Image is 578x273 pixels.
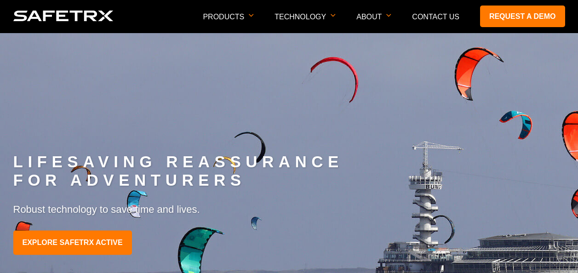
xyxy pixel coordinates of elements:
[13,153,565,190] h2: LIFESAVING REASSURANCE FOR ADVENTURERS
[203,13,254,33] p: Products
[275,13,336,33] p: Technology
[13,11,114,21] img: logo SafeTrx
[412,13,459,21] a: Contact Us
[13,231,132,255] a: EXPLORE SAFETRX ACTIVE
[386,14,391,17] img: arrow icon
[331,14,336,17] img: arrow icon
[13,203,565,217] p: Robust technology to save time and lives.
[480,6,565,27] a: Request a demo
[356,13,391,33] p: About
[249,14,254,17] img: arrow icon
